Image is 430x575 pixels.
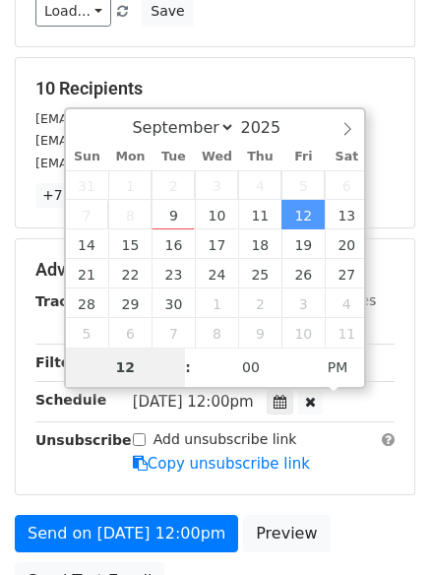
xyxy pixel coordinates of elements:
span: Tue [152,151,195,163]
strong: Tracking [35,293,101,309]
span: September 27, 2025 [325,259,368,288]
span: October 2, 2025 [238,288,281,318]
span: September 10, 2025 [195,200,238,229]
span: September 13, 2025 [325,200,368,229]
span: September 7, 2025 [66,200,109,229]
span: October 6, 2025 [108,318,152,348]
span: September 15, 2025 [108,229,152,259]
a: +7 more [35,183,109,208]
a: Send on [DATE] 12:00pm [15,515,238,552]
span: September 16, 2025 [152,229,195,259]
span: Wed [195,151,238,163]
iframe: Chat Widget [332,480,430,575]
span: September 28, 2025 [66,288,109,318]
span: September 14, 2025 [66,229,109,259]
span: September 21, 2025 [66,259,109,288]
span: September 29, 2025 [108,288,152,318]
span: Thu [238,151,281,163]
span: October 8, 2025 [195,318,238,348]
span: September 4, 2025 [238,170,281,200]
a: Copy unsubscribe link [133,455,310,473]
h5: 10 Recipients [35,78,395,99]
span: September 18, 2025 [238,229,281,259]
strong: Filters [35,354,86,370]
span: September 6, 2025 [325,170,368,200]
label: Add unsubscribe link [154,429,297,450]
span: September 2, 2025 [152,170,195,200]
a: Preview [243,515,330,552]
span: October 7, 2025 [152,318,195,348]
span: August 31, 2025 [66,170,109,200]
span: September 3, 2025 [195,170,238,200]
span: October 3, 2025 [281,288,325,318]
span: Fri [281,151,325,163]
span: September 5, 2025 [281,170,325,200]
span: September 9, 2025 [152,200,195,229]
span: [DATE] 12:00pm [133,393,254,411]
span: September 19, 2025 [281,229,325,259]
span: October 10, 2025 [281,318,325,348]
span: September 30, 2025 [152,288,195,318]
span: September 1, 2025 [108,170,152,200]
span: Sat [325,151,368,163]
input: Year [235,118,306,137]
span: September 22, 2025 [108,259,152,288]
span: October 11, 2025 [325,318,368,348]
input: Minute [191,348,311,387]
span: September 23, 2025 [152,259,195,288]
span: September 20, 2025 [325,229,368,259]
span: : [185,348,191,387]
small: [EMAIL_ADDRESS][DOMAIN_NAME] [35,133,255,148]
span: September 12, 2025 [281,200,325,229]
span: Click to toggle [311,348,365,387]
span: October 1, 2025 [195,288,238,318]
span: September 24, 2025 [195,259,238,288]
span: Mon [108,151,152,163]
input: Hour [66,348,186,387]
span: September 8, 2025 [108,200,152,229]
span: Sun [66,151,109,163]
small: [EMAIL_ADDRESS][DOMAIN_NAME] [35,156,255,170]
strong: Schedule [35,392,106,408]
span: September 25, 2025 [238,259,281,288]
span: September 17, 2025 [195,229,238,259]
small: [EMAIL_ADDRESS][DOMAIN_NAME] [35,111,255,126]
span: September 26, 2025 [281,259,325,288]
span: October 9, 2025 [238,318,281,348]
strong: Unsubscribe [35,432,132,448]
span: September 11, 2025 [238,200,281,229]
span: October 5, 2025 [66,318,109,348]
h5: Advanced [35,259,395,281]
span: October 4, 2025 [325,288,368,318]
